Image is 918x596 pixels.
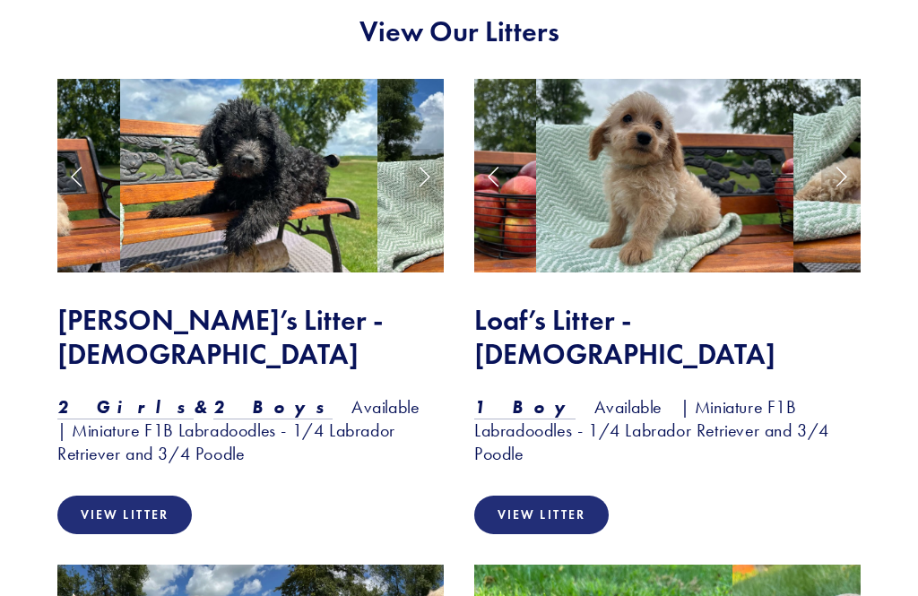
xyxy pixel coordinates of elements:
h2: [PERSON_NAME]’s Litter - [DEMOGRAPHIC_DATA] [57,303,444,372]
img: Ahsoka 8.jpg [120,79,377,272]
a: 1 Boy [474,396,576,419]
a: 2 Girls [57,396,194,419]
a: Previous Slide [57,149,97,203]
h3: Available | Miniature F1B Labradoodles - 1/4 Labrador Retriever and 3/4 Poodle [474,395,861,465]
em: 1 Boy [474,396,576,418]
h3: Available | Miniature F1B Labradoodles - 1/4 Labrador Retriever and 3/4 Poodle [57,395,444,465]
em: 2 Boys [213,396,333,418]
img: Heston 9.jpg [536,79,793,272]
a: Next Slide [821,149,861,203]
img: Luke Skywalker 8.jpg [377,79,635,272]
a: View Litter [57,496,192,534]
em: 2 Girls [57,396,194,418]
a: View Litter [474,496,609,534]
a: 2 Boys [213,396,333,419]
a: Previous Slide [474,149,514,203]
h2: View Our Litters [57,14,861,48]
a: Next Slide [404,149,444,203]
h2: Loaf’s Litter - [DEMOGRAPHIC_DATA] [474,303,861,372]
em: & [194,396,213,418]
